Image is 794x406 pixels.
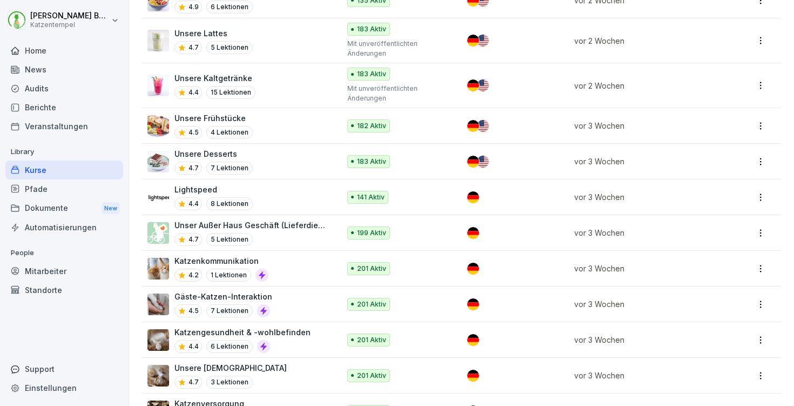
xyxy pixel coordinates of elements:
p: Lightspeed [174,184,253,195]
p: vor 3 Wochen [574,370,715,381]
p: 4.4 [189,342,199,351]
p: 6 Lektionen [206,340,253,353]
p: 141 Aktiv [357,192,385,202]
p: Katzentempel [30,21,109,29]
p: 4.4 [189,88,199,97]
img: rxjswh0vui7qq7b39tbuj2fl.png [147,329,169,351]
div: Support [5,360,123,378]
p: People [5,244,123,262]
a: Audits [5,79,123,98]
img: ollo84c29xlvn4eb9oo12wqj.png [147,222,169,244]
img: de.svg [467,298,479,310]
img: slr3n71ht72n64tortf4spcx.png [147,258,169,279]
img: us.svg [477,120,489,132]
a: Standorte [5,281,123,299]
a: News [5,60,123,79]
div: Pfade [5,179,123,198]
img: de.svg [467,370,479,382]
p: 4.7 [189,377,199,387]
p: 4.4 [189,199,199,209]
p: vor 3 Wochen [574,298,715,310]
img: k6y1pgdqkvl9m5hj1q85hl9v.png [147,187,169,208]
p: 201 Aktiv [357,264,386,274]
p: 4.9 [189,2,199,12]
p: 4 Lektionen [206,126,253,139]
p: 4.7 [189,235,199,244]
p: Mit unveröffentlichten Änderungen [347,39,449,58]
img: us.svg [477,35,489,46]
img: lekk7zbfdhfg8z7radtijnqi.png [147,30,169,51]
a: Berichte [5,98,123,117]
img: l0atb699uij68h2c0ddnh1rz.png [147,294,169,315]
p: 3 Lektionen [206,376,253,389]
p: vor 2 Wochen [574,80,715,91]
p: Unser Außer Haus Geschäft (Lieferdienste) [174,219,329,231]
div: Home [5,41,123,60]
p: vor 3 Wochen [574,263,715,274]
p: 201 Aktiv [357,371,386,381]
p: vor 2 Wochen [574,35,715,46]
p: Gäste-Katzen-Interaktion [174,291,272,302]
p: 201 Aktiv [357,335,386,345]
a: Mitarbeiter [5,262,123,281]
img: de.svg [467,191,479,203]
p: 201 Aktiv [357,299,386,309]
p: 4.7 [189,43,199,52]
p: vor 3 Wochen [574,156,715,167]
p: 182 Aktiv [357,121,386,131]
p: Unsere Lattes [174,28,253,39]
div: New [102,202,120,215]
p: Unsere [DEMOGRAPHIC_DATA] [174,362,287,374]
a: Einstellungen [5,378,123,397]
p: 4.5 [189,128,199,137]
p: Unsere Kaltgetränke [174,72,255,84]
img: de.svg [467,79,479,91]
a: Veranstaltungen [5,117,123,136]
p: Library [5,143,123,161]
div: Dokumente [5,198,123,218]
a: Kurse [5,161,123,179]
p: 183 Aktiv [357,24,386,34]
img: us.svg [477,156,489,168]
a: Automatisierungen [5,218,123,237]
a: DokumenteNew [5,198,123,218]
img: de.svg [467,156,479,168]
img: de.svg [467,35,479,46]
p: 183 Aktiv [357,157,386,167]
img: de.svg [467,227,479,239]
p: 183 Aktiv [357,69,386,79]
p: 15 Lektionen [206,86,255,99]
p: vor 3 Wochen [574,191,715,203]
p: 7 Lektionen [206,304,253,317]
p: 5 Lektionen [206,41,253,54]
img: y3z6ijle3m8bd306u2bj53xg.png [147,365,169,387]
p: 4.7 [189,163,199,173]
img: o65mqm5zu8kk6iyyifda1ab1.png [147,75,169,96]
img: de.svg [467,263,479,275]
p: 8 Lektionen [206,197,253,210]
img: de.svg [467,120,479,132]
p: Unsere Frühstücke [174,112,253,124]
img: uk78nzme8od8c10kt62qgexg.png [147,151,169,172]
p: 4.2 [189,270,199,280]
p: 1 Lektionen [206,269,251,282]
img: us.svg [477,79,489,91]
p: Unsere Desserts [174,148,253,159]
img: xjb5akufvkicg26u72a6ikpa.png [147,115,169,137]
img: de.svg [467,334,479,346]
p: [PERSON_NAME] Benedix [30,11,109,21]
p: 199 Aktiv [357,228,386,238]
p: 4.5 [189,306,199,316]
p: 6 Lektionen [206,1,253,14]
p: vor 3 Wochen [574,334,715,345]
p: vor 3 Wochen [574,120,715,131]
